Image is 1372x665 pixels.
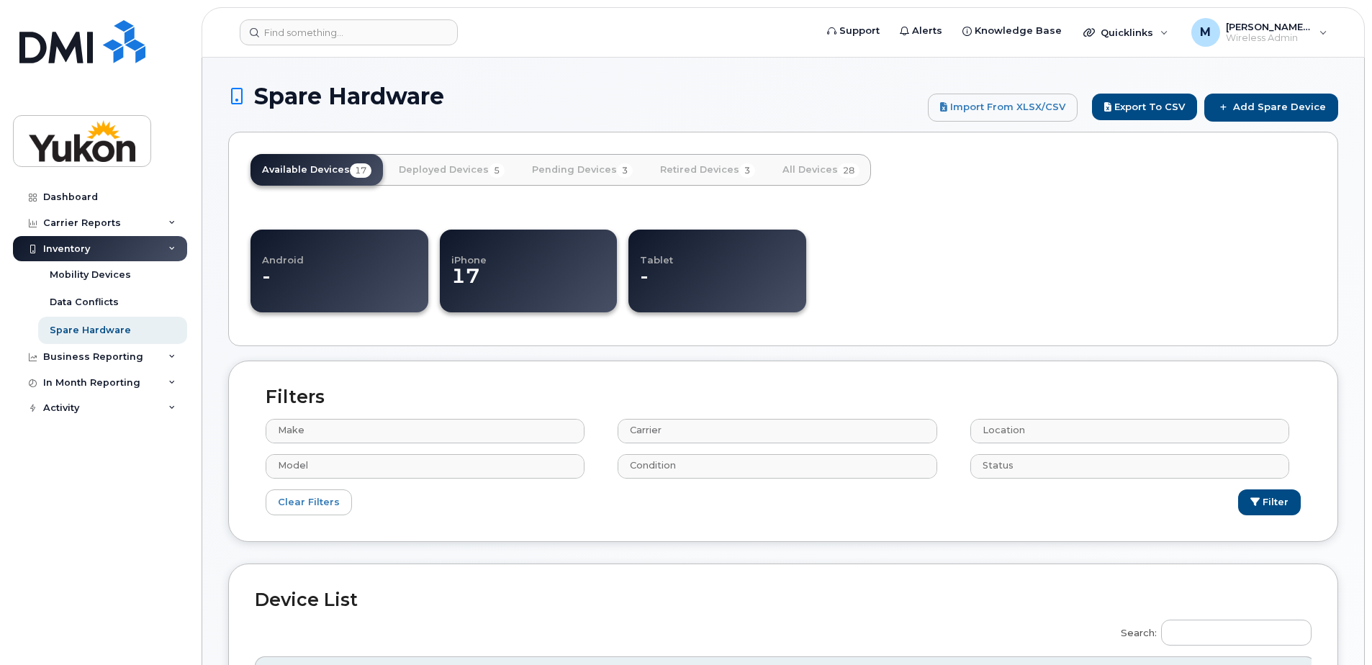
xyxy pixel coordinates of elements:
[640,265,806,302] dd: -
[838,163,859,178] span: 28
[228,83,921,109] h1: Spare Hardware
[1238,489,1301,516] button: Filter
[451,240,605,265] h4: iPhone
[1092,94,1197,120] button: Export to CSV
[489,163,505,178] span: 5
[649,154,767,186] a: Retired Devices3
[739,163,755,178] span: 3
[255,590,1312,610] h2: Device List
[350,163,371,178] span: 17
[640,240,806,265] h4: Tablet
[262,265,415,302] dd: -
[262,240,415,265] h4: Android
[520,154,644,186] a: Pending Devices3
[251,154,383,186] a: Available Devices17
[771,154,871,186] a: All Devices28
[928,94,1078,121] a: Import from XLSX/CSV
[1111,610,1312,651] label: Search:
[1161,620,1312,646] input: Search:
[387,154,516,186] a: Deployed Devices5
[1204,94,1338,121] a: Add Spare Device
[255,387,1312,407] h2: Filters
[266,489,352,516] a: Clear Filters
[451,265,605,302] dd: 17
[617,163,633,178] span: 3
